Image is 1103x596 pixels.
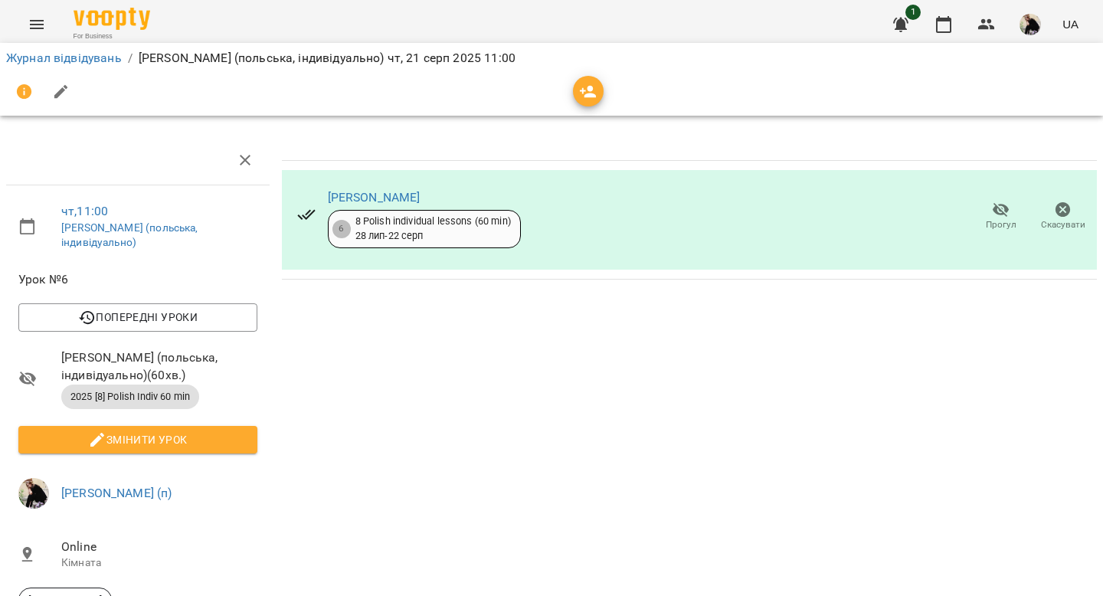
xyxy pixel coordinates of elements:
span: [PERSON_NAME] (польська, індивідуально) ( 60 хв. ) [61,349,257,385]
a: чт , 11:00 [61,204,108,218]
span: Змінити урок [31,431,245,449]
span: UA [1062,16,1078,32]
nav: breadcrumb [6,49,1097,67]
span: 1 [905,5,921,20]
div: 6 [332,220,351,238]
a: Журнал відвідувань [6,51,122,65]
p: [PERSON_NAME] (польська, індивідуально) чт, 21 серп 2025 11:00 [139,49,515,67]
li: / [128,49,133,67]
button: Прогул [970,195,1032,238]
span: For Business [74,31,150,41]
span: Урок №6 [18,270,257,289]
img: 0c6ed0329b7ca94bd5cec2515854a76a.JPG [18,478,49,509]
p: Кімната [61,555,257,571]
span: Online [61,538,257,556]
button: Змінити урок [18,426,257,454]
span: Скасувати [1041,218,1085,231]
span: 2025 [8] Polish Indiv 60 min [61,390,199,404]
span: Попередні уроки [31,308,245,326]
div: 8 Polish individual lessons (60 min) 28 лип - 22 серп [355,214,511,243]
a: [PERSON_NAME] (польська, індивідуально) [61,221,198,249]
img: 0c6ed0329b7ca94bd5cec2515854a76a.JPG [1020,14,1041,35]
button: Попередні уроки [18,303,257,331]
a: [PERSON_NAME] (п) [61,486,172,500]
span: Прогул [986,218,1016,231]
img: Voopty Logo [74,8,150,30]
a: [PERSON_NAME] [328,190,421,205]
button: Menu [18,6,55,43]
button: Скасувати [1032,195,1094,238]
button: UA [1056,10,1085,38]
